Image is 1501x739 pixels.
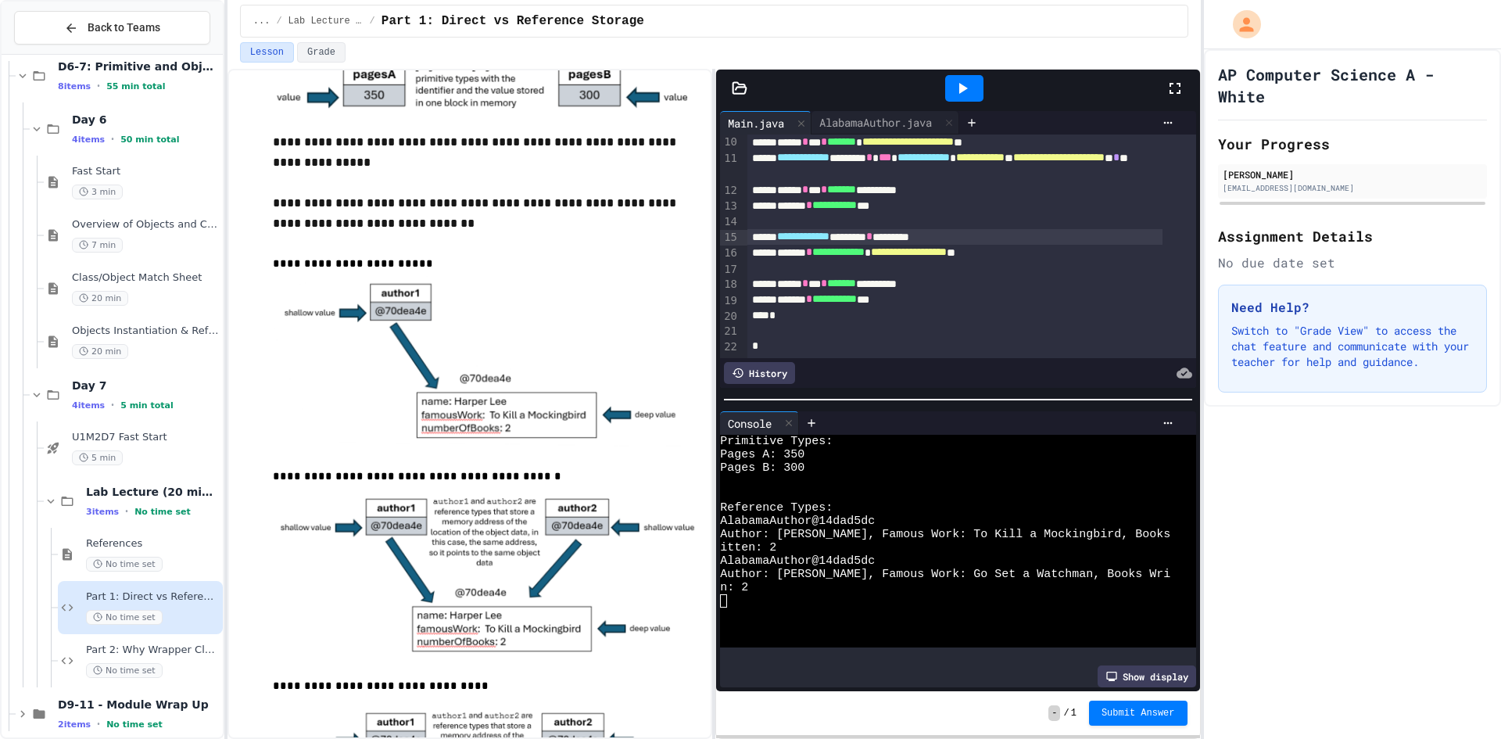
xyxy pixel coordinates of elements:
div: AlabamaAuthor.java [811,111,959,135]
span: U1M2D7 Fast Start [72,431,220,444]
span: - [1048,705,1060,721]
span: 55 min total [106,81,165,91]
span: No time set [106,719,163,730]
button: Back to Teams [14,11,210,45]
span: • [97,80,100,92]
span: No time set [86,610,163,625]
div: 22 [720,339,740,355]
h1: AP Computer Science A - White [1218,63,1487,107]
button: Submit Answer [1089,701,1188,726]
span: / [1063,707,1069,719]
span: Day 6 [72,113,220,127]
span: itten: 2 [720,541,776,554]
span: / [276,15,281,27]
div: 17 [720,262,740,278]
span: 4 items [72,135,105,145]
div: 12 [720,183,740,199]
div: 16 [720,246,740,261]
div: Console [720,411,799,435]
span: n: 2 [720,581,748,594]
span: Lab Lecture (20 mins) [288,15,364,27]
div: Console [720,415,779,432]
span: AlabamaAuthor@14dad5dc [720,515,875,528]
span: / [370,15,375,27]
h2: Assignment Details [1218,225,1487,247]
span: 50 min total [120,135,179,145]
div: Show display [1098,665,1196,687]
div: [PERSON_NAME] [1223,167,1482,181]
span: 5 min total [120,400,174,411]
span: 3 items [86,507,119,517]
span: • [111,399,114,411]
div: 18 [720,277,740,292]
span: Submit Answer [1102,707,1175,719]
span: 7 min [72,238,123,253]
span: Fast Start [72,165,220,178]
span: Pages A: 350 [720,448,804,461]
span: • [111,133,114,145]
span: Day 7 [72,378,220,393]
div: Main.java [720,111,811,135]
div: History [724,362,795,384]
span: Class/Object Match Sheet [72,271,220,285]
div: AlabamaAuthor.java [811,114,940,131]
div: 15 [720,230,740,246]
span: No time set [134,507,191,517]
span: Reference Types: [720,501,833,515]
span: Part 1: Direct vs Reference Storage [86,590,220,604]
span: ... [253,15,270,27]
span: Author: [PERSON_NAME], Famous Work: Go Set a Watchman, Books Writte [720,568,1191,581]
div: Main.java [720,115,792,131]
span: D9-11 - Module Wrap Up [58,698,220,712]
span: 20 min [72,291,128,306]
div: 14 [720,214,740,230]
span: 2 items [58,719,91,730]
span: Part 2: Why Wrapper Classes [86,644,220,657]
div: No due date set [1218,253,1487,272]
div: [EMAIL_ADDRESS][DOMAIN_NAME] [1223,182,1482,194]
span: • [97,718,100,730]
div: 21 [720,324,740,339]
span: Part 1: Direct vs Reference Storage [382,12,644,30]
h3: Need Help? [1231,298,1474,317]
p: Switch to "Grade View" to access the chat feature and communicate with your teacher for help and ... [1231,323,1474,370]
span: • [125,505,128,518]
h2: Your Progress [1218,133,1487,155]
div: My Account [1216,6,1265,42]
span: Primitive Types: [720,435,833,448]
span: Pages B: 300 [720,461,804,475]
span: No time set [86,663,163,678]
span: Author: [PERSON_NAME], Famous Work: To Kill a Mockingbird, Books Wr [720,528,1191,541]
div: 19 [720,293,740,309]
span: Overview of Objects and Classes [72,218,220,231]
span: Objects Instantiation & References [72,325,220,338]
span: References [86,537,220,551]
span: AlabamaAuthor@14dad5dc [720,554,875,568]
span: No time set [86,557,163,572]
span: 3 min [72,185,123,199]
div: 20 [720,309,740,325]
span: 20 min [72,344,128,359]
span: Lab Lecture (20 mins) [86,485,220,499]
button: Lesson [240,42,294,63]
span: 5 min [72,450,123,465]
div: 11 [720,151,740,183]
span: Back to Teams [88,20,160,36]
div: 13 [720,199,740,214]
button: Grade [297,42,346,63]
span: 8 items [58,81,91,91]
div: 10 [720,135,740,150]
span: 4 items [72,400,105,411]
span: 1 [1071,707,1076,719]
span: D6-7: Primitive and Object Types [58,59,220,74]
